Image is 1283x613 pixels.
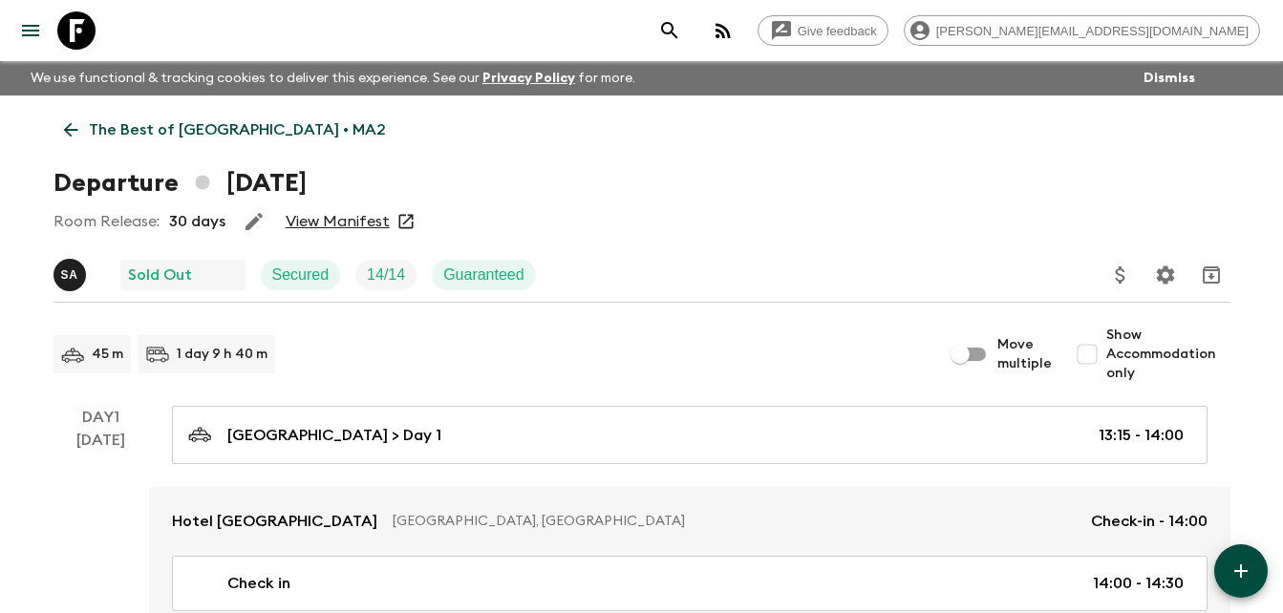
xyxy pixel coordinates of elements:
[53,210,160,233] p: Room Release:
[286,212,390,231] a: View Manifest
[482,72,575,85] a: Privacy Policy
[92,345,123,364] p: 45 m
[1106,326,1230,383] span: Show Accommodation only
[443,264,524,286] p: Guaranteed
[272,264,330,286] p: Secured
[758,15,888,46] a: Give feedback
[23,61,643,95] p: We use functional & tracking cookies to deliver this experience. See our for more.
[172,406,1208,464] a: [GEOGRAPHIC_DATA] > Day 113:15 - 14:00
[172,556,1208,611] a: Check in14:00 - 14:30
[89,118,386,141] p: The Best of [GEOGRAPHIC_DATA] • MA2
[997,335,1053,373] span: Move multiple
[1093,572,1184,595] p: 14:00 - 14:30
[367,264,405,286] p: 14 / 14
[393,512,1076,531] p: [GEOGRAPHIC_DATA], [GEOGRAPHIC_DATA]
[227,572,290,595] p: Check in
[1139,65,1200,92] button: Dismiss
[128,264,192,286] p: Sold Out
[61,267,78,283] p: S A
[1101,256,1140,294] button: Update Price, Early Bird Discount and Costs
[1146,256,1185,294] button: Settings
[53,111,396,149] a: The Best of [GEOGRAPHIC_DATA] • MA2
[53,406,149,429] p: Day 1
[1099,424,1184,447] p: 13:15 - 14:00
[53,264,90,280] span: Samir Achahri
[169,210,225,233] p: 30 days
[177,345,267,364] p: 1 day 9 h 40 m
[172,510,377,533] p: Hotel [GEOGRAPHIC_DATA]
[227,424,441,447] p: [GEOGRAPHIC_DATA] > Day 1
[53,164,307,202] h1: Departure [DATE]
[651,11,689,50] button: search adventures
[1192,256,1230,294] button: Archive (Completed, Cancelled or Unsynced Departures only)
[149,487,1230,556] a: Hotel [GEOGRAPHIC_DATA][GEOGRAPHIC_DATA], [GEOGRAPHIC_DATA]Check-in - 14:00
[787,24,887,38] span: Give feedback
[355,260,417,290] div: Trip Fill
[53,259,90,291] button: SA
[261,260,341,290] div: Secured
[904,15,1260,46] div: [PERSON_NAME][EMAIL_ADDRESS][DOMAIN_NAME]
[1091,510,1208,533] p: Check-in - 14:00
[926,24,1259,38] span: [PERSON_NAME][EMAIL_ADDRESS][DOMAIN_NAME]
[11,11,50,50] button: menu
